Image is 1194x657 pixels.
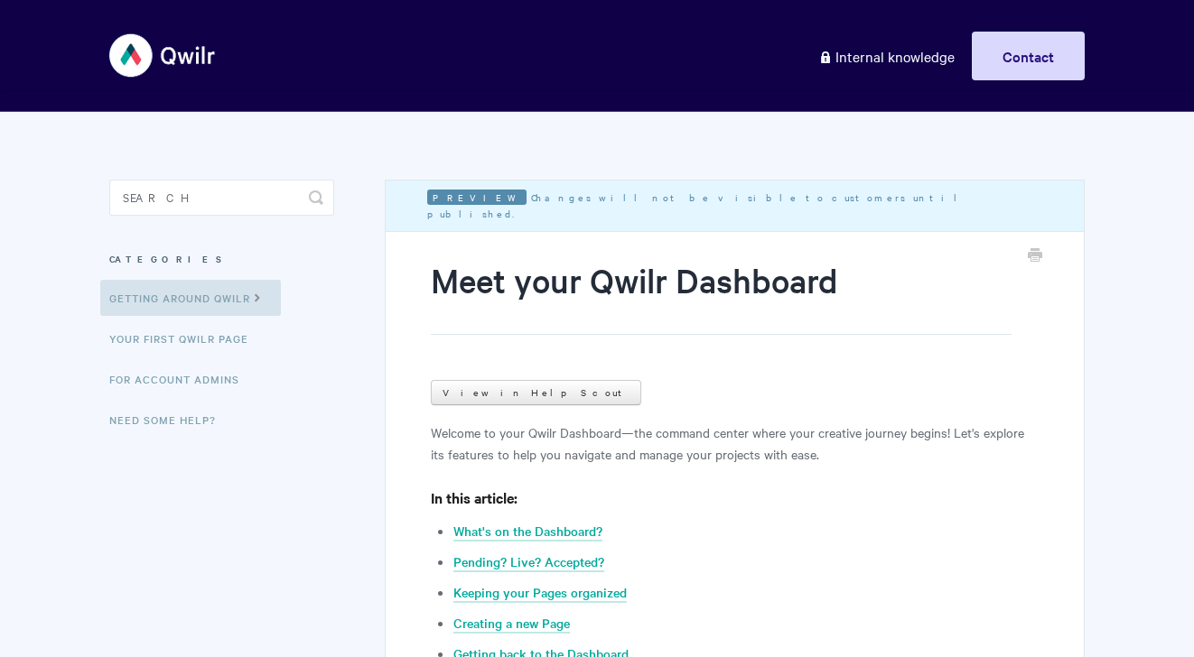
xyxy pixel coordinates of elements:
[109,320,262,356] a: Your First Qwilr Page
[453,614,570,634] a: Creating a new Page
[109,180,334,216] input: Search
[109,22,217,89] img: Qwilr Help Center
[431,421,1039,465] p: Welcome to your Qwilr Dashboard—the command center where your creative journey begins! Let's expl...
[453,583,627,603] a: Keeping your Pages organized
[109,243,334,275] h3: Categories
[100,280,281,316] a: Getting Around Qwilr
[453,552,604,572] a: Pending? Live? Accepted?
[1028,246,1042,266] a: Print this Article
[805,32,968,80] a: Internal knowledge
[431,257,1012,335] h1: Meet your Qwilr Dashboard
[431,487,518,507] strong: In this article:
[386,180,1084,232] div: Changes will not be visible to customers until published.
[427,190,527,205] em: Preview
[109,402,229,438] a: Need Some Help?
[109,361,253,397] a: For Account Admins
[431,380,641,405] a: View in Help Scout
[972,32,1085,80] a: Contact
[453,522,602,541] a: What's on the Dashboard?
